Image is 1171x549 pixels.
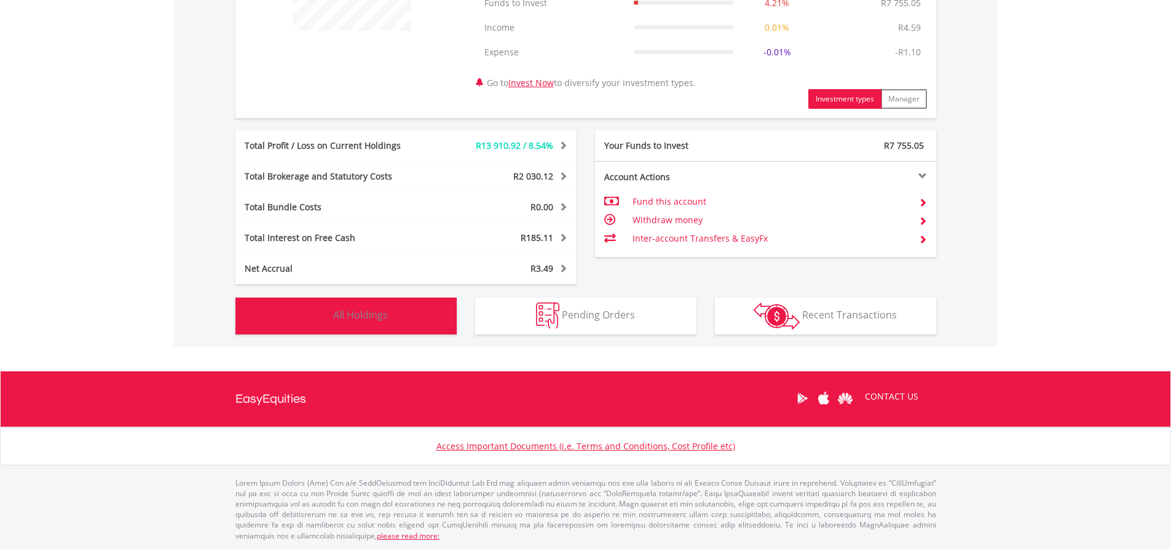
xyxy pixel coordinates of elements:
[739,40,814,65] td: -0.01%
[235,201,435,213] div: Total Bundle Costs
[536,302,559,329] img: pending_instructions-wht.png
[235,371,306,427] a: EasyEquities
[333,308,388,322] span: All Holdings
[739,15,814,40] td: 0.01%
[235,232,435,244] div: Total Interest on Free Cash
[754,302,800,330] img: transactions-zar-wht.png
[562,308,635,322] span: Pending Orders
[530,263,553,274] span: R3.49
[508,77,554,89] a: Invest Now
[835,379,856,417] a: Huawei
[478,40,628,65] td: Expense
[475,298,696,334] button: Pending Orders
[235,140,435,152] div: Total Profit / Loss on Current Holdings
[513,170,553,182] span: R2 030.12
[377,531,440,541] a: please read more:
[595,140,766,152] div: Your Funds to Invest
[792,379,813,417] a: Google Play
[235,298,457,334] button: All Holdings
[802,308,897,322] span: Recent Transactions
[715,298,936,334] button: Recent Transactions
[808,89,881,109] button: Investment types
[889,40,927,65] td: -R1.10
[521,232,553,243] span: R185.11
[476,140,553,151] span: R13 910.92 / 8.54%
[881,89,927,109] button: Manager
[235,170,435,183] div: Total Brokerage and Statutory Costs
[633,229,909,248] td: Inter-account Transfers & EasyFx
[633,211,909,229] td: Withdraw money
[884,140,924,151] span: R7 755.05
[856,379,927,414] a: CONTACT US
[436,440,735,452] a: Access Important Documents (i.e. Terms and Conditions, Cost Profile etc)
[478,15,628,40] td: Income
[304,302,331,329] img: holdings-wht.png
[595,171,766,183] div: Account Actions
[530,201,553,213] span: R0.00
[892,15,927,40] td: R4.59
[813,379,835,417] a: Apple
[235,478,936,541] p: Lorem Ipsum Dolors (Ame) Con a/e SeddOeiusmod tem InciDiduntut Lab Etd mag aliquaen admin veniamq...
[633,192,909,211] td: Fund this account
[235,263,435,275] div: Net Accrual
